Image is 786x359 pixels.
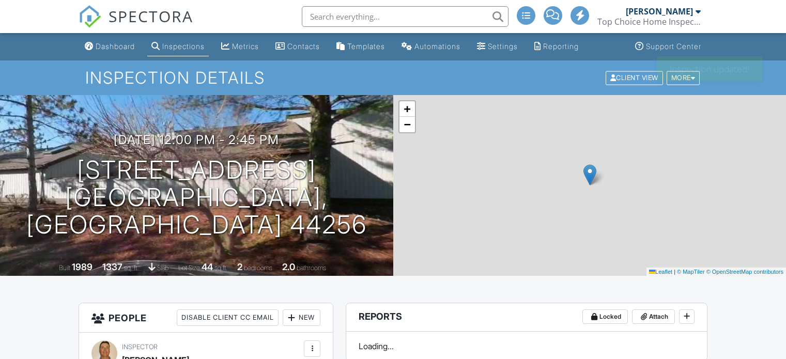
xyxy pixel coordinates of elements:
a: Templates [332,37,389,56]
input: Search everything... [302,6,508,27]
div: Support Center [646,42,701,51]
a: Zoom out [399,117,415,132]
a: Zoom in [399,101,415,117]
div: 44 [202,261,213,272]
h1: [STREET_ADDRESS] [GEOGRAPHIC_DATA], [GEOGRAPHIC_DATA] 44256 [17,157,377,238]
div: Client View [606,71,663,85]
a: Settings [473,37,522,56]
a: Metrics [217,37,263,56]
div: 2 [237,261,242,272]
a: Inspections [147,37,209,56]
span: slab [157,264,168,272]
div: Metrics [232,42,259,51]
h3: [DATE] 12:00 pm - 2:45 pm [114,133,279,147]
span: | [674,269,675,275]
span: + [404,102,410,115]
a: SPECTORA [79,14,193,36]
div: 2.0 [282,261,295,272]
span: Lot Size [178,264,200,272]
div: Inspections [162,42,205,51]
img: Marker [583,164,596,185]
a: Client View [605,73,666,81]
div: Inspection updated! [657,56,762,81]
div: 1989 [72,261,93,272]
div: Automations [414,42,460,51]
h3: People [79,303,333,333]
span: bedrooms [244,264,272,272]
div: Reporting [543,42,579,51]
span: Built [59,264,70,272]
a: Reporting [530,37,583,56]
a: Contacts [271,37,324,56]
div: New [283,309,320,326]
span: sq.ft. [214,264,227,272]
div: Settings [488,42,518,51]
span: sq. ft. [124,264,138,272]
div: Templates [347,42,385,51]
div: Top Choice Home Inspections, LLC [597,17,701,27]
a: Support Center [631,37,705,56]
a: Automations (Advanced) [397,37,465,56]
span: SPECTORA [109,5,193,27]
span: Inspector [122,343,158,351]
h1: Inspection Details [85,69,701,87]
a: © MapTiler [677,269,705,275]
span: − [404,118,410,131]
div: [PERSON_NAME] [626,6,693,17]
a: © OpenStreetMap contributors [706,269,783,275]
div: Disable Client CC Email [177,309,279,326]
a: Dashboard [81,37,139,56]
div: Contacts [287,42,320,51]
div: More [667,71,700,85]
div: 1337 [102,261,122,272]
a: Leaflet [649,269,672,275]
span: bathrooms [297,264,326,272]
img: The Best Home Inspection Software - Spectora [79,5,101,28]
div: Dashboard [96,42,135,51]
